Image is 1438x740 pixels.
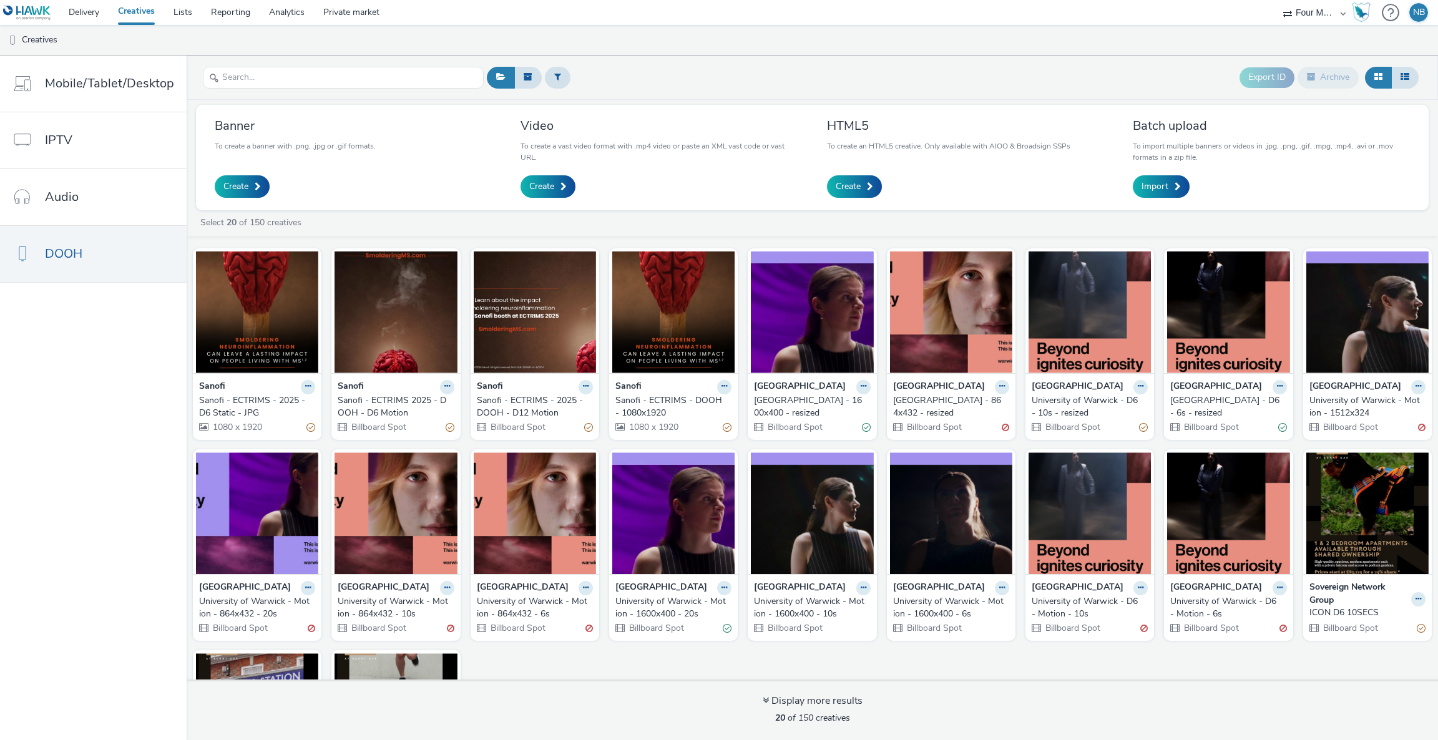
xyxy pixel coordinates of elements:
strong: Sanofi [615,380,642,394]
h3: HTML5 [827,117,1070,134]
span: 1080 x 1920 [628,421,678,433]
div: Partially valid [1139,421,1148,434]
img: University of Warwick - Motion - 1600x400 - 20s visual [612,452,735,574]
h3: Video [521,117,798,134]
a: University of Warwick - D6 - Motion - 6s [1170,595,1286,621]
div: [GEOGRAPHIC_DATA] - 864x432 - resized [893,394,1004,420]
a: [GEOGRAPHIC_DATA] - 864x432 - resized [893,394,1009,420]
div: Partially valid [584,421,593,434]
div: Invalid [1279,621,1287,635]
span: Billboard Spot [628,622,684,634]
a: Sanofi - ECTRIMS 2025 - DOOH - D6 Motion [338,394,454,420]
div: Invalid [447,621,454,635]
strong: 20 [775,712,785,724]
a: University of Warwick - Motion - 1600x400 - 10s [754,595,870,621]
span: Create [223,180,248,193]
div: Partially valid [1417,621,1426,635]
div: Invalid [308,621,315,635]
button: Grid [1365,67,1392,88]
a: Select of 150 creatives [199,217,306,228]
span: Billboard Spot [1044,622,1100,634]
div: NB [1413,3,1425,22]
strong: [GEOGRAPHIC_DATA] [199,581,291,595]
div: Sanofi - ECTRIMS 2025 - DOOH - D6 Motion [338,394,449,420]
button: Export ID [1240,67,1294,87]
span: Billboard Spot [906,622,962,634]
div: Partially valid [306,421,315,434]
span: 1080 x 1920 [212,421,262,433]
img: University of Warwick - Motion - 864x432 - 20s visual [196,452,318,574]
span: Audio [45,188,79,206]
strong: [GEOGRAPHIC_DATA] [893,380,985,394]
img: University of Warwick - D6 - Motion - 6s visual [1167,452,1289,574]
span: Billboard Spot [1322,622,1378,634]
div: Sanofi - ECTRIMS - 2025 - D6 Static - JPG [199,394,310,420]
img: Sanofi - ECTRIMS 2025 - DOOH - D6 Motion visual [335,251,457,373]
div: University of Warwick - D6 - Motion - 10s [1032,595,1143,621]
span: of 150 creatives [775,712,850,724]
a: University of Warwick - D6 - 10s - resized [1032,394,1148,420]
img: University of Warwick - Motion - 864x432 - 10s visual [335,452,457,574]
strong: [GEOGRAPHIC_DATA] [615,581,707,595]
div: [GEOGRAPHIC_DATA] - D6 - 6s - resized [1170,394,1281,420]
button: Archive [1298,67,1359,88]
div: Invalid [1002,421,1009,434]
img: ICON D6 10SECS visual [1306,452,1429,574]
p: To create an HTML5 creative. Only available with AIOO & Broadsign SSPs [827,140,1070,152]
strong: [GEOGRAPHIC_DATA] [1170,581,1262,595]
span: Billboard Spot [350,622,406,634]
span: Billboard Spot [489,421,545,433]
a: Sanofi - ECTRIMS - DOOH - 1080x1920 [615,394,731,420]
strong: [GEOGRAPHIC_DATA] [754,380,846,394]
span: Billboard Spot [1183,421,1239,433]
a: University of Warwick - Motion - 1512x324 [1309,394,1426,420]
span: IPTV [45,131,72,149]
strong: Sanofi [199,380,225,394]
span: Create [836,180,861,193]
div: Invalid [1418,421,1426,434]
div: Sanofi - ECTRIMS - DOOH - 1080x1920 [615,394,726,420]
h3: Batch upload [1133,117,1410,134]
a: Hawk Academy [1352,2,1376,22]
span: Billboard Spot [350,421,406,433]
div: Invalid [1140,621,1148,635]
div: University of Warwick - Motion - 1600x400 - 20s [615,595,726,621]
span: Billboard Spot [489,622,545,634]
img: Sanofi - ECTRIMS - 2025 - D6 Static - JPG visual [196,251,318,373]
h3: Banner [215,117,376,134]
a: Sanofi - ECTRIMS - 2025 - DOOH - D12 Motion [477,394,593,420]
span: Billboard Spot [1044,421,1100,433]
div: University of Warwick - Motion - 864x432 - 20s [199,595,310,621]
div: University of Warwick - D6 - 10s - resized [1032,394,1143,420]
div: Valid [723,621,731,635]
img: dooh [6,34,19,47]
a: University of Warwick - Motion - 1600x400 - 6s [893,595,1009,621]
img: University of Warwick - Motion - 1512x324 visual [1306,251,1429,373]
a: University of Warwick - Motion - 864x432 - 6s [477,595,593,621]
input: Search... [203,67,484,89]
p: To create a vast video format with .mp4 video or paste an XML vast code or vast URL. [521,140,798,163]
img: Hawk Academy [1352,2,1371,22]
strong: Sovereign Network Group [1309,581,1408,606]
strong: Sanofi [477,380,503,394]
strong: Sanofi [338,380,364,394]
div: Display more results [763,694,863,708]
div: University of Warwick - D6 - Motion - 6s [1170,595,1281,621]
strong: [GEOGRAPHIC_DATA] [754,581,846,595]
a: University of Warwick - Motion - 864x432 - 20s [199,595,315,621]
span: Billboard Spot [1322,421,1378,433]
div: University of Warwick - Motion - 864x432 - 10s [338,595,449,621]
div: Valid [862,421,871,434]
img: Sanofi - ECTRIMS - 2025 - DOOH - D12 Motion visual [474,251,596,373]
a: Create [215,175,270,198]
div: ICON D6 10SECS [1309,606,1421,619]
strong: [GEOGRAPHIC_DATA] [1309,380,1401,394]
strong: [GEOGRAPHIC_DATA] [1032,380,1123,394]
img: University of Warwick - Motion - 1600x400 - 6s visual [890,452,1012,574]
img: undefined Logo [3,5,51,21]
div: Sanofi - ECTRIMS - 2025 - DOOH - D12 Motion [477,394,588,420]
strong: [GEOGRAPHIC_DATA] [338,581,429,595]
span: DOOH [45,245,82,263]
span: Billboard Spot [906,421,962,433]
